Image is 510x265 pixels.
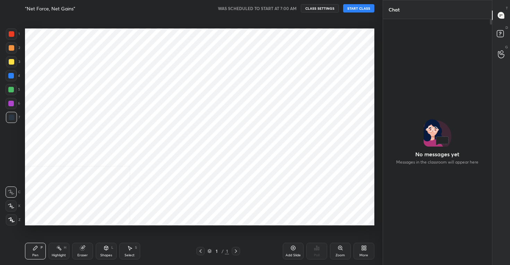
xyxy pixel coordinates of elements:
p: D [505,25,508,30]
div: 2 [6,42,20,53]
div: 4 [6,70,20,81]
div: Add Slide [286,254,301,257]
p: T [506,6,508,11]
p: Chat [383,0,405,19]
button: CLASS SETTINGS [301,4,339,13]
div: X [6,200,20,212]
div: 1 [213,249,220,253]
div: Shapes [100,254,112,257]
div: 1 [225,248,229,254]
div: L [111,246,113,249]
div: 5 [6,84,20,95]
div: Pen [32,254,39,257]
div: Zoom [335,254,345,257]
div: P [41,246,43,249]
div: 3 [6,56,20,67]
div: Z [6,214,20,225]
div: 6 [6,98,20,109]
div: Eraser [77,254,88,257]
div: More [359,254,368,257]
div: S [135,246,137,249]
div: 7 [6,112,20,123]
p: G [505,44,508,50]
div: H [64,246,66,249]
div: Highlight [52,254,66,257]
div: 1 [6,28,20,40]
div: / [221,249,223,253]
div: Select [125,254,135,257]
h4: “Net Force, Net Gains” [25,5,75,12]
div: C [6,187,20,198]
h5: WAS SCHEDULED TO START AT 7:00 AM [218,5,297,11]
button: START CLASS [343,4,374,13]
